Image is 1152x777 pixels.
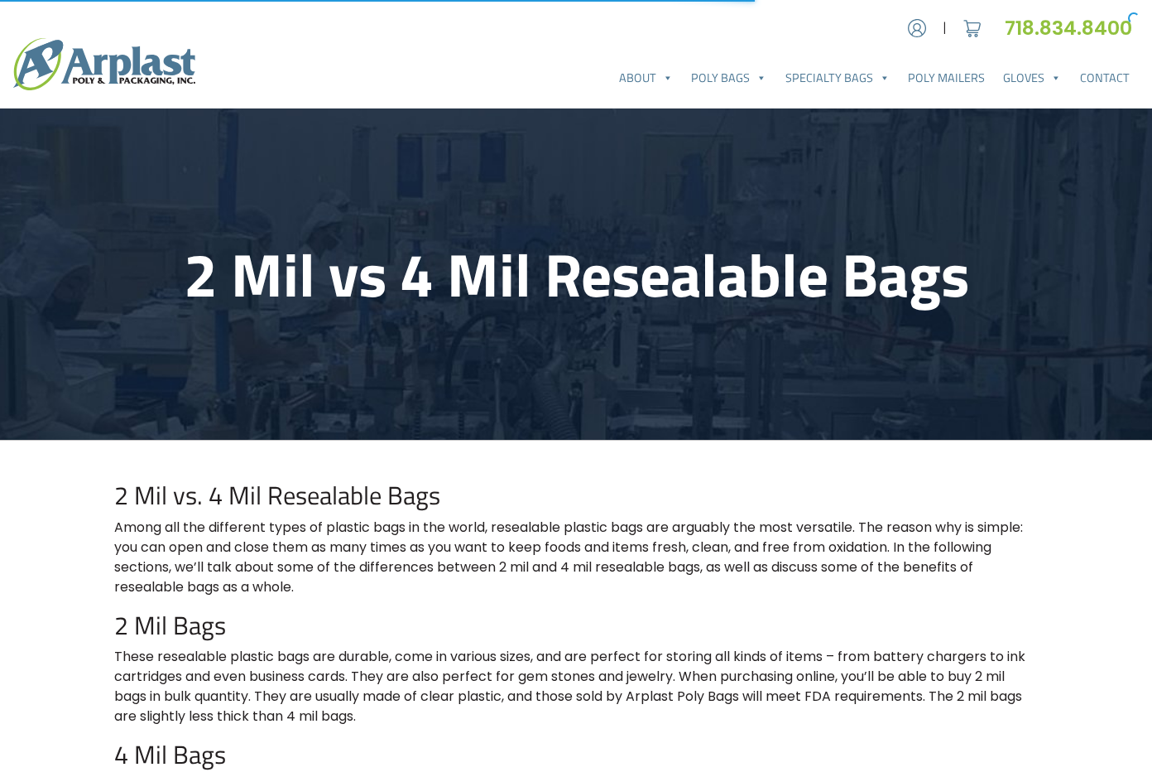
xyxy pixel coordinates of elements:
h1: 2 Mil vs 4 Mil Resealable Bags [114,238,1038,311]
h2: 4 Mil Bags [114,740,1038,770]
p: Among all the different types of plastic bags in the world, resealable plastic bags are arguably ... [114,518,1038,597]
a: Specialty Bags [776,61,899,94]
a: Poly Bags [682,61,775,94]
img: logo [13,38,195,90]
a: Contact [1071,61,1139,94]
a: 718.834.8400 [1005,14,1139,41]
h2: 2 Mil vs. 4 Mil Resealable Bags [114,480,1038,511]
span: | [943,18,947,38]
a: About [610,61,682,94]
a: Gloves [994,61,1070,94]
h2: 2 Mil Bags [114,610,1038,641]
a: Poly Mailers [899,61,994,94]
p: These resealable plastic bags are durable, come in various sizes, and are perfect for storing all... [114,647,1038,726]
